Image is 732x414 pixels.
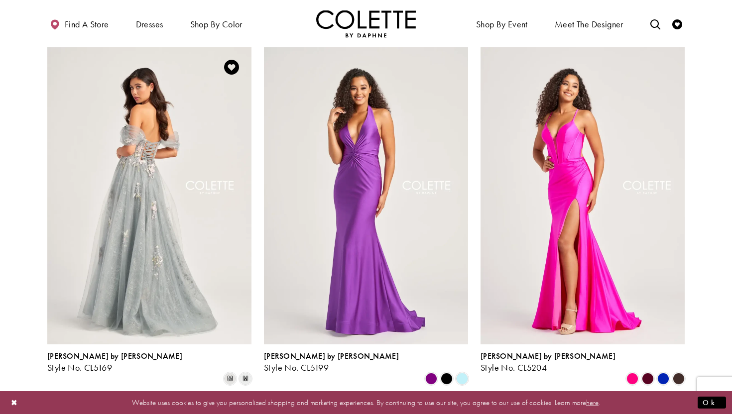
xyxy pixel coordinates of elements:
[626,373,638,385] i: Hot Pink
[221,57,242,78] a: Add to Wishlist
[47,352,182,373] div: Colette by Daphne Style No. CL5169
[6,394,23,411] button: Close Dialog
[264,351,399,361] span: [PERSON_NAME] by [PERSON_NAME]
[481,362,547,373] span: Style No. CL5204
[47,351,182,361] span: [PERSON_NAME] by [PERSON_NAME]
[481,351,615,361] span: [PERSON_NAME] by [PERSON_NAME]
[481,47,685,344] a: Visit Colette by Daphne Style No. CL5204 Page
[47,362,112,373] span: Style No. CL5169
[673,373,685,385] i: Espresso
[642,373,654,385] i: Burgundy
[586,397,599,407] a: here
[72,396,660,409] p: Website uses cookies to give you personalized shopping and marketing experiences. By continuing t...
[65,19,109,29] span: Find a store
[481,352,615,373] div: Colette by Daphne Style No. CL5204
[188,10,245,37] span: Shop by color
[648,10,663,37] a: Toggle search
[264,47,468,344] a: Visit Colette by Daphne Style No. CL5199 Page
[224,373,236,385] i: Platinum/Multi
[456,373,468,385] i: Light Blue
[476,19,528,29] span: Shop By Event
[264,362,329,373] span: Style No. CL5199
[316,10,416,37] a: Visit Home Page
[441,373,453,385] i: Black
[670,10,685,37] a: Check Wishlist
[657,373,669,385] i: Royal Blue
[240,373,251,385] i: Diamond White/Multi
[47,10,111,37] a: Find a store
[133,10,166,37] span: Dresses
[136,19,163,29] span: Dresses
[555,19,623,29] span: Meet the designer
[425,373,437,385] i: Purple
[47,47,251,344] a: Visit Colette by Daphne Style No. CL5169 Page
[474,10,530,37] span: Shop By Event
[190,19,243,29] span: Shop by color
[316,10,416,37] img: Colette by Daphne
[698,396,726,409] button: Submit Dialog
[264,352,399,373] div: Colette by Daphne Style No. CL5199
[552,10,626,37] a: Meet the designer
